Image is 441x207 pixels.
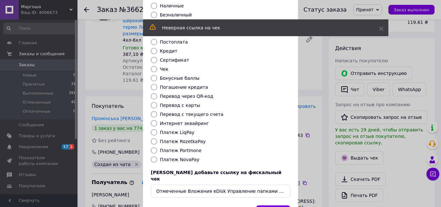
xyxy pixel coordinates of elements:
label: Сертификат [160,57,189,63]
label: Платеж LiqPay [160,130,194,135]
label: Чек [160,67,169,72]
input: URL чека [151,185,290,198]
span: [PERSON_NAME] добавьте ссылку на фискальный чек [151,170,282,181]
label: Платеж Portmone [160,148,201,153]
div: Неверная ссылка на чек [162,25,363,31]
label: Безналичный [160,12,192,17]
label: Погашение кредита [160,85,208,90]
label: Постоплата [160,39,188,45]
label: Перевод с карты [160,103,200,108]
label: Платеж RozetkaPay [160,139,206,144]
label: Бонусные баллы [160,76,200,81]
label: Платеж NovaPay [160,157,199,162]
label: Интернет эквайринг [160,121,209,126]
label: Перевод с текущего счета [160,112,223,117]
label: Кредит [160,48,177,54]
label: Перевод через QR-код [160,94,213,99]
label: Наличные [160,3,184,8]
